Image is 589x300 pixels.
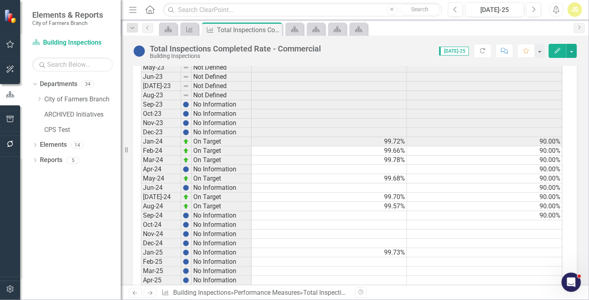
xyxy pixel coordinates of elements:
input: Search Below... [32,58,113,72]
img: 8DAGhfEEPCf229AAAAAElFTkSuQmCC [183,83,189,89]
td: May-23 [141,63,181,72]
td: [DATE]-24 [141,193,181,202]
a: ARCHIVED Initiatives [44,110,121,119]
img: BgCOk07PiH71IgAAAABJRU5ErkJggg== [183,166,189,173]
td: No Information [192,109,252,119]
a: CPS Test [44,125,121,135]
td: Jan-25 [141,248,181,257]
span: [DATE]-25 [439,47,469,55]
td: Not Defined [192,82,252,91]
td: 99.70% [252,193,407,202]
td: 90.00% [407,137,562,146]
td: Sep-23 [141,100,181,109]
iframe: Intercom live chat [562,273,581,292]
td: Nov-23 [141,119,181,128]
td: Mar-25 [141,267,181,276]
td: No Information [192,128,252,137]
td: Oct-24 [141,220,181,230]
button: [DATE]-25 [465,2,524,17]
td: Sep-24 [141,211,181,220]
td: Dec-24 [141,239,181,248]
img: 8DAGhfEEPCf229AAAAAElFTkSuQmCC [183,92,189,99]
td: Jan-24 [141,137,181,146]
div: Total Inspections Completed Rate - Commercial [150,44,321,53]
span: Search [411,6,428,12]
a: City of Farmers Branch [44,95,121,104]
td: No Information [192,276,252,285]
img: BgCOk07PiH71IgAAAABJRU5ErkJggg== [183,129,189,136]
td: 99.78% [252,156,407,165]
td: No Information [192,267,252,276]
img: 8DAGhfEEPCf229AAAAAElFTkSuQmCC [183,74,189,80]
button: JS [568,2,582,17]
td: May-24 [141,174,181,183]
div: [DATE]-25 [468,5,521,15]
td: No Information [192,100,252,109]
div: 34 [81,81,94,88]
td: 99.68% [252,174,407,183]
small: City of Farmers Branch [32,20,103,26]
span: Elements & Reports [32,10,103,20]
td: Oct-23 [141,109,181,119]
td: 90.00% [407,183,562,193]
td: Not Defined [192,72,252,82]
img: BgCOk07PiH71IgAAAABJRU5ErkJggg== [183,101,189,108]
td: 90.00% [407,165,562,174]
img: zOikAAAAAElFTkSuQmCC [183,138,189,145]
td: Aug-23 [141,91,181,100]
td: On Target [192,137,252,146]
div: Building Inspections [150,53,321,59]
td: No Information [192,239,252,248]
td: No Information [192,211,252,220]
td: 90.00% [407,156,562,165]
td: No Information [192,257,252,267]
td: On Target [192,202,252,211]
a: Reports [40,156,62,165]
td: Aug-24 [141,202,181,211]
td: On Target [192,174,252,183]
td: [DATE]-23 [141,82,181,91]
td: 99.73% [252,248,407,257]
img: BgCOk07PiH71IgAAAABJRU5ErkJggg== [183,212,189,219]
td: Jun-24 [141,183,181,193]
img: ClearPoint Strategy [4,9,18,23]
img: zOikAAAAAElFTkSuQmCC [183,194,189,200]
td: Mar-24 [141,156,181,165]
td: Apr-25 [141,276,181,285]
img: zOikAAAAAElFTkSuQmCC [183,157,189,163]
img: BgCOk07PiH71IgAAAABJRU5ErkJggg== [183,240,189,247]
td: 90.00% [407,211,562,220]
div: Total Inspections Completed Rate - Commercial [217,25,280,35]
td: 99.57% [252,202,407,211]
a: Departments [40,80,77,89]
td: On Target [192,156,252,165]
td: Feb-25 [141,257,181,267]
img: BgCOk07PiH71IgAAAABJRU5ErkJggg== [183,268,189,274]
td: No Information [192,165,252,174]
td: 90.00% [407,174,562,183]
div: » » [161,288,349,298]
img: zOikAAAAAElFTkSuQmCC [183,175,189,182]
img: zOikAAAAAElFTkSuQmCC [183,148,189,154]
div: 14 [71,142,84,148]
img: zOikAAAAAElFTkSuQmCC [183,203,189,210]
td: 99.66% [252,146,407,156]
td: No Information [192,119,252,128]
img: BgCOk07PiH71IgAAAABJRU5ErkJggg== [183,222,189,228]
td: No Information [192,230,252,239]
img: BgCOk07PiH71IgAAAABJRU5ErkJggg== [183,249,189,256]
a: Elements [40,140,67,150]
button: Search [400,4,440,15]
td: 90.00% [407,193,562,202]
td: On Target [192,146,252,156]
td: No Information [192,220,252,230]
td: Feb-24 [141,146,181,156]
td: Jun-23 [141,72,181,82]
img: No Information [133,45,146,58]
td: Not Defined [192,63,252,72]
img: BgCOk07PiH71IgAAAABJRU5ErkJggg== [183,259,189,265]
img: BgCOk07PiH71IgAAAABJRU5ErkJggg== [183,231,189,237]
a: Building Inspections [173,289,231,296]
td: 90.00% [407,202,562,211]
